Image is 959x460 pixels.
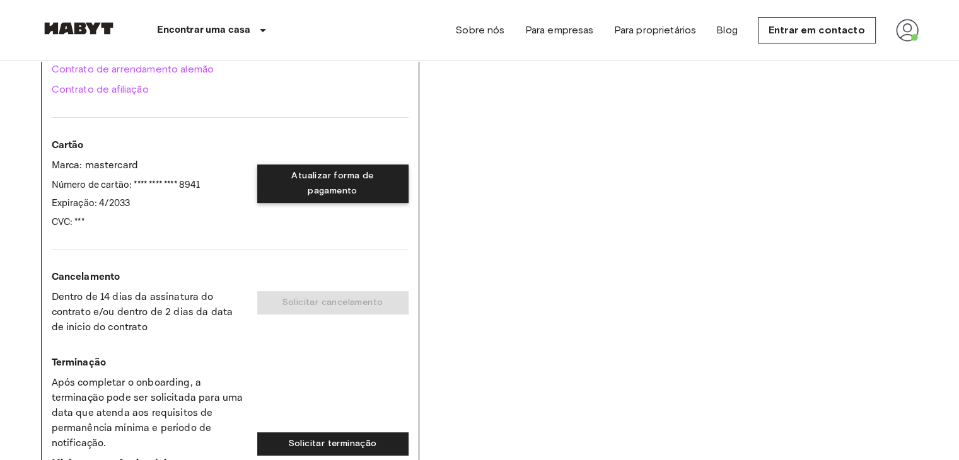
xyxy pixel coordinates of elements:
[52,82,409,97] a: Contrato de afiliação
[52,270,237,285] p: Cancelamento
[52,197,247,210] p: Expiração: 4/2033
[52,62,409,77] a: Contrato de arrendamento alemão
[52,158,247,173] p: Marca: mastercard
[613,23,696,38] a: Para proprietários
[52,376,247,451] p: Após completar o onboarding, a terminação pode ser solicitada para uma data que atenda aos requis...
[758,17,876,43] a: Entrar em contacto
[896,19,919,42] img: avatar
[525,23,594,38] a: Para empresas
[157,23,251,38] p: Encontrar uma casa
[52,138,247,153] p: Cartão
[716,23,738,38] a: Blog
[455,23,504,38] a: Sobre nós
[41,22,117,35] img: Habyt
[52,290,237,335] p: Dentro de 14 dias da assinatura do contrato e/ou dentro de 2 dias da data de início do contrato
[52,355,247,371] p: Terminação
[257,432,409,456] button: Solicitar terminação
[257,164,409,203] button: Atualizar forma de pagamento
